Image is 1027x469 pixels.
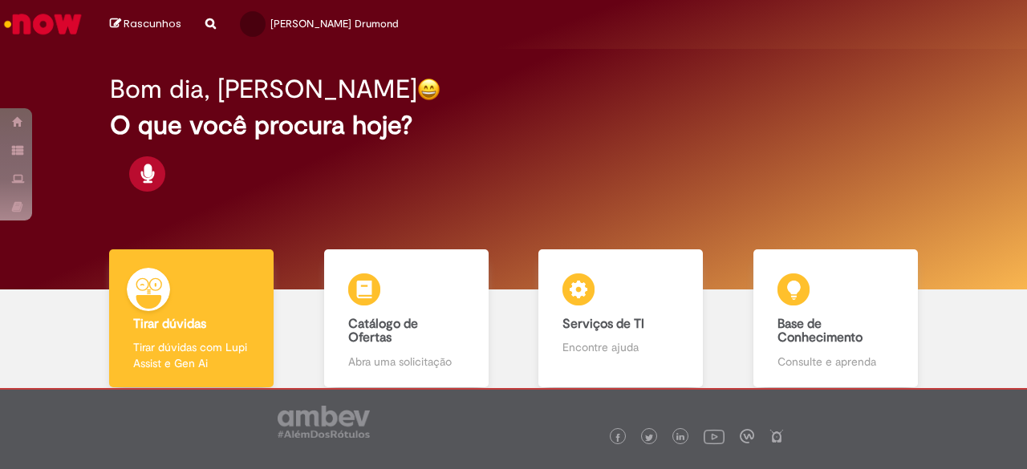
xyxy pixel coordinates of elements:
img: logo_footer_twitter.png [645,434,653,442]
p: Abra uma solicitação [348,354,465,370]
span: Rascunhos [124,16,181,31]
img: logo_footer_workplace.png [740,429,754,443]
p: Encontre ajuda [562,339,679,355]
h2: O que você procura hoje? [110,111,916,139]
b: Base de Conhecimento [777,316,863,346]
img: logo_footer_youtube.png [704,426,725,447]
img: ServiceNow [2,8,84,40]
a: Tirar dúvidas Tirar dúvidas com Lupi Assist e Gen Ai [84,249,299,388]
a: Base de Conhecimento Consulte e aprenda [729,249,944,388]
b: Tirar dúvidas [133,316,206,332]
img: logo_footer_ambev_rotulo_gray.png [278,406,370,438]
img: logo_footer_facebook.png [614,434,622,442]
p: Tirar dúvidas com Lupi Assist e Gen Ai [133,339,250,371]
b: Serviços de TI [562,316,644,332]
p: Consulte e aprenda [777,354,894,370]
h2: Bom dia, [PERSON_NAME] [110,75,417,103]
img: logo_footer_naosei.png [769,429,784,443]
b: Catálogo de Ofertas [348,316,418,346]
span: [PERSON_NAME] Drumond [270,17,399,30]
a: Catálogo de Ofertas Abra uma solicitação [299,249,514,388]
img: happy-face.png [417,78,440,101]
img: logo_footer_linkedin.png [676,433,684,443]
a: Rascunhos [110,17,181,32]
a: Serviços de TI Encontre ajuda [513,249,729,388]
